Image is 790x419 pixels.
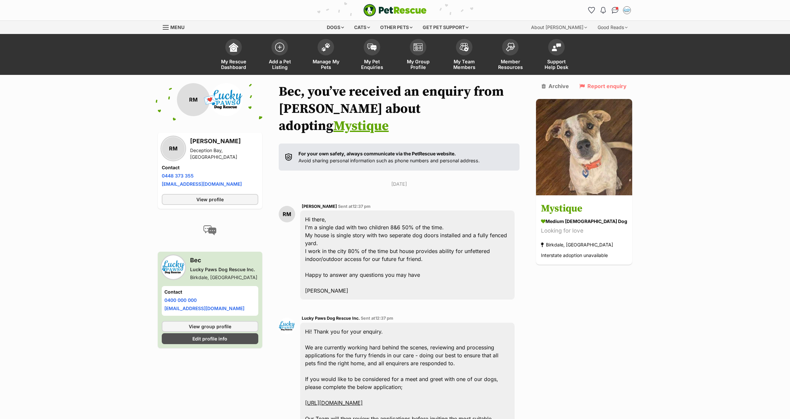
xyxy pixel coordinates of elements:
[203,225,216,235] img: conversation-icon-4a6f8262b818ee0b60e3300018af0b2d0b884aa5de6e9bcb8d3d4eeb1a70a7c4.svg
[441,36,487,75] a: My Team Members
[162,173,194,178] a: 0448 373 355
[610,5,620,16] a: Conversations
[192,335,227,342] span: Edit profile info
[403,59,433,70] span: My Group Profile
[279,318,295,334] img: Lucky Paws Dog Rescue Inc. profile pic
[196,196,224,203] span: View profile
[279,180,520,187] p: [DATE]
[349,36,395,75] a: My Pet Enquiries
[338,204,371,209] span: Sent at
[305,400,363,406] a: [URL][DOMAIN_NAME]
[162,164,258,171] h4: Contact
[333,118,389,134] a: Mystique
[300,210,515,300] div: Hi there, I'm a single dad with two children 8&6 50% of the time. My house is single story with t...
[162,256,185,279] img: Lucky Paws Dog Rescue Inc. profile pic
[542,83,569,89] a: Archive
[363,4,427,16] img: logo-e224e6f780fb5917bec1dbf3a21bbac754714ae5b6737aabdf751b685950b380.svg
[541,241,613,249] div: Birkdale, [GEOGRAPHIC_DATA]
[622,5,632,16] button: My account
[533,36,579,75] a: Support Help Desk
[162,333,258,344] a: Edit profile info
[303,36,349,75] a: Manage My Pets
[189,323,231,330] span: View group profile
[257,36,303,75] a: Add a Pet Listing
[541,202,627,216] h3: Mystique
[350,21,375,34] div: Cats
[541,253,608,258] span: Interstate adoption unavailable
[177,83,210,116] div: RM
[162,321,258,332] a: View group profile
[164,306,244,311] a: [EMAIL_ADDRESS][DOMAIN_NAME]
[190,274,257,281] div: Birkdale, [GEOGRAPHIC_DATA]
[536,197,632,265] a: Mystique medium [DEMOGRAPHIC_DATA] Dog Looking for love Birkdale, [GEOGRAPHIC_DATA] Interstate ad...
[586,5,632,16] ul: Account quick links
[162,137,185,160] div: RM
[449,59,479,70] span: My Team Members
[164,289,256,295] h4: Contact
[536,99,632,195] img: Mystique
[211,36,257,75] a: My Rescue Dashboard
[279,83,520,135] h1: Bec, you’ve received an enquiry from [PERSON_NAME] about adopting
[612,7,619,14] img: chat-41dd97257d64d25036548639549fe6c8038ab92f7586957e7f3b1b290dea8141.svg
[495,59,525,70] span: Member Resources
[598,5,608,16] button: Notifications
[265,59,295,70] span: Add a Pet Listing
[298,150,480,164] p: Avoid sharing personal information such as phone numbers and personal address.
[219,59,248,70] span: My Rescue Dashboard
[418,21,473,34] div: Get pet support
[190,266,257,273] div: Lucky Paws Dog Rescue Inc.
[190,256,257,265] h3: Bec
[162,181,242,187] a: [EMAIL_ADDRESS][DOMAIN_NAME]
[376,21,417,34] div: Other pets
[367,44,377,51] img: pet-enquiries-icon-7e3ad2cf08bfb03b45e93fb7055b45f3efa6380592205ae92323e6603595dc1f.svg
[170,24,184,30] span: Menu
[302,316,360,321] span: Lucky Paws Dog Rescue Inc.
[601,7,606,14] img: notifications-46538b983faf8c2785f20acdc204bb7945ddae34d4c08c2a6579f10ce5e182be.svg
[311,59,341,70] span: Manage My Pets
[353,204,371,209] span: 12:37 pm
[203,93,217,107] span: 💌
[526,21,592,34] div: About [PERSON_NAME]
[302,204,337,209] span: [PERSON_NAME]
[487,36,533,75] a: Member Resources
[624,7,630,14] img: Bec profile pic
[542,59,571,70] span: Support Help Desk
[361,316,393,321] span: Sent at
[579,83,627,89] a: Report enquiry
[395,36,441,75] a: My Group Profile
[541,218,627,225] div: medium [DEMOGRAPHIC_DATA] Dog
[298,151,456,156] strong: For your own safety, always communicate via the PetRescue website.
[275,43,284,52] img: add-pet-listing-icon-0afa8454b4691262ce3f59096e99ab1cd57d4a30225e0717b998d2c9b9846f56.svg
[190,147,258,160] div: Deception Bay, [GEOGRAPHIC_DATA]
[552,43,561,51] img: help-desk-icon-fdf02630f3aa405de69fd3d07c3f3aa587a6932b1a1747fa1d2bba05be0121f9.svg
[190,137,258,146] h3: [PERSON_NAME]
[162,194,258,205] a: View profile
[413,43,423,51] img: group-profile-icon-3fa3cf56718a62981997c0bc7e787c4b2cf8bcc04b72c1350f741eb67cf2f40e.svg
[229,43,238,52] img: dashboard-icon-eb2f2d2d3e046f16d808141f083e7271f6b2e854fb5c12c21221c1fb7104beca.svg
[321,43,330,51] img: manage-my-pets-icon-02211641906a0b7f246fdf0571729dbe1e7629f14944591b6c1af311fb30b64b.svg
[210,83,243,116] img: Lucky Paws Dog Rescue Inc. profile pic
[593,21,632,34] div: Good Reads
[541,227,627,236] div: Looking for love
[363,4,427,16] a: PetRescue
[357,59,387,70] span: My Pet Enquiries
[506,43,515,51] img: member-resources-icon-8e73f808a243e03378d46382f2149f9095a855e16c252ad45f914b54edf8863c.svg
[375,316,393,321] span: 12:37 pm
[586,5,597,16] a: Favourites
[322,21,349,34] div: Dogs
[460,43,469,51] img: team-members-icon-5396bd8760b3fe7c0b43da4ab00e1e3bb1a5d9ba89233759b79545d2d3fc5d0d.svg
[279,206,295,222] div: RM
[164,297,197,303] a: 0400 000 000
[163,21,189,33] a: Menu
